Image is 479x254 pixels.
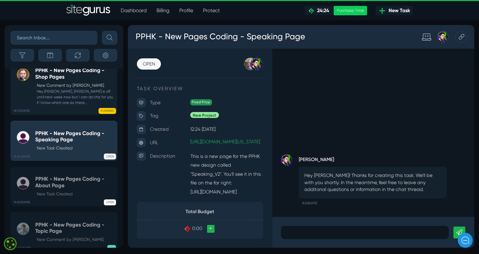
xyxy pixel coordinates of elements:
[65,78,89,85] span: Fixed Price
[10,84,22,96] img: US
[100,71,114,76] span: See all
[65,105,143,115] p: 12:24 [DATE]
[66,4,111,17] a: SiteGurus
[319,6,338,19] div: Josh Carter
[65,133,143,246] p: This is a new page for the PPHK new design called "Speaking_V2". You'll see it in this file on th...
[11,167,117,207] a: 12:22 [DATE] PPHK - New Pages Coding - About PageNew Task Created OPEN
[84,212,103,217] span: Messages
[183,183,199,193] small: 12:24[DATE]
[9,49,115,59] h2: How can we help?
[13,109,30,113] b: 18:13 [DATE]
[35,89,114,106] small: Hey [PERSON_NAME], [PERSON_NAME] is off until next week now but I can do this for you if I know w...
[9,35,35,47] a: OPEN
[31,188,121,205] th: Total Budget
[116,4,152,17] a: Dashboard
[458,233,473,248] iframe: gist-messenger-bubble-iframe
[10,97,115,106] div: Really everything should be part of granular user roles so you have total control over what someo...
[186,155,330,177] p: Hey [PERSON_NAME]! Thanks for creating this task. We'll be with you shortly. In the meantime, fee...
[23,77,65,86] p: Type
[66,4,111,17] img: Sitegurus Logo
[23,105,65,115] p: Created
[180,136,336,145] strong: [PERSON_NAME]
[35,176,114,188] h5: PPHK - New Pages Coding - About Page
[23,133,65,143] p: Description
[107,245,116,251] span: QC
[9,10,46,20] img: Company Logo
[65,120,139,126] a: [URL][DOMAIN_NAME][US_STATE]
[67,211,78,217] span: 0:00
[11,121,117,161] a: 12:24 [DATE] PPHK - New Pages Coding - Speaking PageNew Task Created OPEN
[334,6,367,15] div: Purchase Time
[11,58,117,115] a: 18:13 [DATE] PPHK - New Pages Coding - Shop PagesNew Comment by [PERSON_NAME] Hey [PERSON_NAME], ...
[37,237,114,243] p: New Comment by [PERSON_NAME]
[104,199,116,205] span: OPEN
[35,130,114,143] h5: PPHK - New Pages Coding - Speaking Page
[344,6,357,19] div: Copy this Task URL
[386,7,410,14] span: New Task
[8,4,187,21] h3: PPHK - New Pages Coding - Speaking Page
[152,4,174,17] a: Billing
[83,211,91,219] a: +
[23,119,65,129] p: URL
[35,222,114,234] h5: PPHK - New Pages Coding - Topic Page
[23,91,65,100] p: Tag
[26,212,37,217] span: Home
[9,38,115,48] h1: Hello [PERSON_NAME]!
[37,145,114,151] p: New Task Created
[13,200,30,204] b: 12:22 [DATE]
[11,71,100,76] h2: Recent conversations
[10,106,115,110] div: [PERSON_NAME] •
[376,6,413,15] a: New Task
[315,7,329,13] span: 24:24
[13,246,31,250] b: 08:45 [DATE]
[305,6,367,15] a: 24:24 Purchase Time
[37,82,114,89] p: New Comment by [PERSON_NAME]
[11,212,117,252] a: 08:45 [DATE] PPHK - New Pages Coding - Topic PageNew Comment by [PERSON_NAME] QC
[10,110,23,115] span: [DATE]
[65,91,96,98] span: New Project
[198,4,225,17] a: Protect
[99,108,116,114] span: PLANNED
[174,4,198,17] a: Profile
[11,31,97,45] input: Search Inbox...
[35,67,114,80] h5: PPHK - New Pages Coding - Shop Pages
[13,154,30,159] b: 12:24 [DATE]
[9,63,143,71] p: TASK OVERVIEW
[37,191,114,197] p: New Task Created
[3,237,17,251] div: Cookie consent button
[303,6,319,19] div: Standard
[104,154,116,159] span: OPEN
